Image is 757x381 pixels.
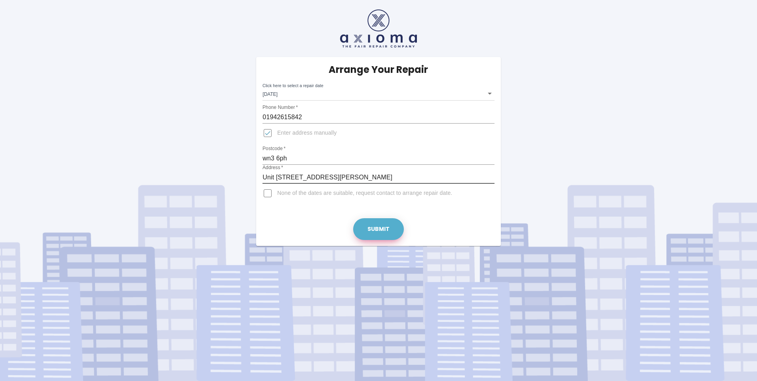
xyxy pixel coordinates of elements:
[340,10,417,48] img: axioma
[329,63,428,76] h5: Arrange Your Repair
[277,189,452,197] span: None of the dates are suitable, request contact to arrange repair date.
[262,83,323,89] label: Click here to select a repair date
[262,86,494,101] div: [DATE]
[262,104,298,111] label: Phone Number
[262,164,283,171] label: Address
[262,145,285,152] label: Postcode
[277,129,337,137] span: Enter address manually
[353,218,404,240] button: Submit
